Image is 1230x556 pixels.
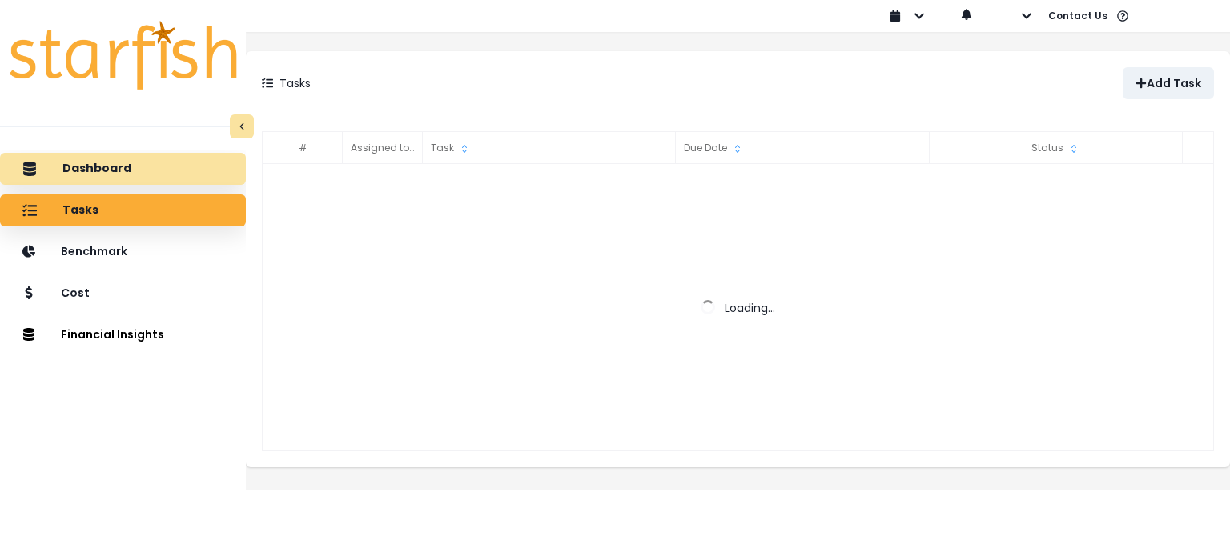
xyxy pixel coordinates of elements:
[1123,67,1214,99] button: Add Task
[1147,77,1201,90] p: Add Task
[62,162,131,176] p: Dashboard
[61,245,127,258] p: Benchmark
[343,132,423,164] div: Assigned to
[676,132,929,164] div: Due Date
[423,132,676,164] div: Task
[458,142,471,155] svg: sort
[279,75,311,92] p: Tasks
[1067,142,1080,155] svg: sort
[263,132,343,164] div: #
[731,142,744,155] svg: sort
[61,286,90,300] p: Cost
[62,203,98,218] p: Tasks
[725,300,775,316] span: Loading...
[930,132,1183,164] div: Status
[413,142,426,155] svg: sort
